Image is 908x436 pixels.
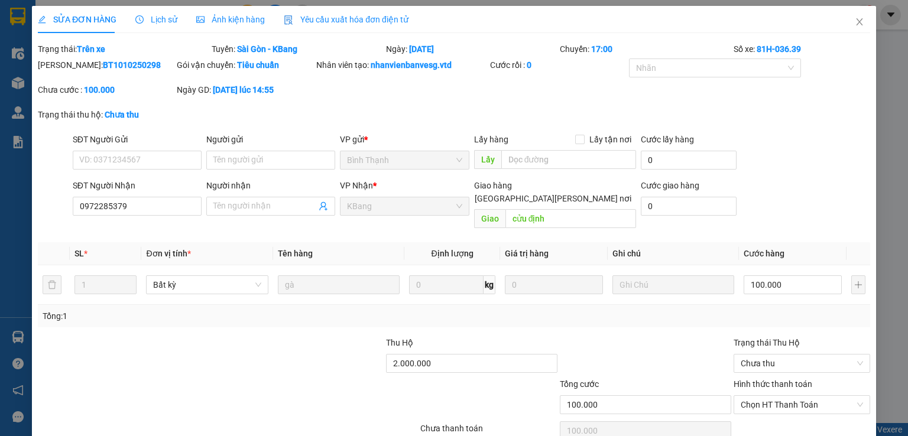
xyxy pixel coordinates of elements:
span: user-add [319,201,328,211]
b: nhanvienbanvesg.vtd [371,60,452,70]
b: 0 [527,60,531,70]
b: Tiêu chuẩn [237,60,279,70]
span: close [855,17,864,27]
div: Trạng thái: [37,43,210,56]
input: Ghi Chú [612,275,734,294]
b: BT1010250298 [103,60,161,70]
div: Tuyến: [210,43,384,56]
div: Chưa cước : [38,83,174,96]
div: Nhân viên tạo: [316,58,488,71]
div: Cước rồi : [490,58,627,71]
button: delete [43,275,61,294]
span: Bình Thạnh [347,151,462,169]
span: Thu Hộ [385,338,413,347]
span: Giá trị hàng [505,249,549,258]
span: Yêu cầu xuất hóa đơn điện tử [284,15,408,24]
span: Tổng cước [560,379,599,389]
span: SL [74,249,84,258]
b: Trên xe [77,44,105,54]
div: Ngày: [384,43,558,56]
span: edit [38,15,46,24]
span: SỬA ĐƠN HÀNG [38,15,116,24]
span: Đơn vị tính [146,249,190,258]
span: Tên hàng [278,249,313,258]
div: Trạng thái Thu Hộ [734,336,870,349]
label: Cước giao hàng [641,181,699,190]
div: Người gửi [206,133,335,146]
span: Lấy [474,150,501,169]
div: Gói vận chuyển: [177,58,313,71]
b: 81H-036.39 [757,44,801,54]
span: VP Nhận [340,181,373,190]
span: clock-circle [135,15,144,24]
span: [GEOGRAPHIC_DATA][PERSON_NAME] nơi [470,192,636,205]
div: Ngày GD: [177,83,313,96]
span: Bất kỳ [153,276,261,294]
b: 17:00 [591,44,612,54]
img: icon [284,15,293,25]
button: plus [851,275,865,294]
div: Số xe: [732,43,871,56]
b: Sài Gòn - KBang [237,44,297,54]
span: KBang [347,197,462,215]
div: SĐT Người Gửi [73,133,202,146]
label: Hình thức thanh toán [734,379,812,389]
b: [DATE] [408,44,433,54]
input: 0 [505,275,603,294]
input: VD: Bàn, Ghế [278,275,400,294]
div: [PERSON_NAME]: [38,58,174,71]
div: Tổng: 1 [43,310,351,323]
span: kg [484,275,495,294]
span: Giao hàng [474,181,511,190]
span: Cước hàng [744,249,784,258]
input: Cước giao hàng [641,197,737,216]
span: Lấy tận nơi [585,133,636,146]
div: SĐT Người Nhận [73,179,202,192]
b: 100.000 [84,85,115,95]
div: VP gửi [340,133,469,146]
span: Lấy hàng [474,135,508,144]
div: Chuyến: [559,43,732,56]
span: Định lượng [431,249,473,258]
input: Dọc đường [505,209,636,228]
div: Trạng thái thu hộ: [38,108,209,121]
div: Người nhận [206,179,335,192]
input: Cước lấy hàng [641,151,737,170]
span: Giao [474,209,505,228]
label: Cước lấy hàng [641,135,694,144]
b: [DATE] lúc 14:55 [213,85,274,95]
b: Chưa thu [105,110,139,119]
button: Close [843,6,876,39]
span: Chọn HT Thanh Toán [741,396,863,414]
span: Chưa thu [741,354,863,372]
span: picture [196,15,205,24]
input: Dọc đường [501,150,636,169]
span: Lịch sử [135,15,177,24]
th: Ghi chú [608,242,739,265]
span: Ảnh kiện hàng [196,15,265,24]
